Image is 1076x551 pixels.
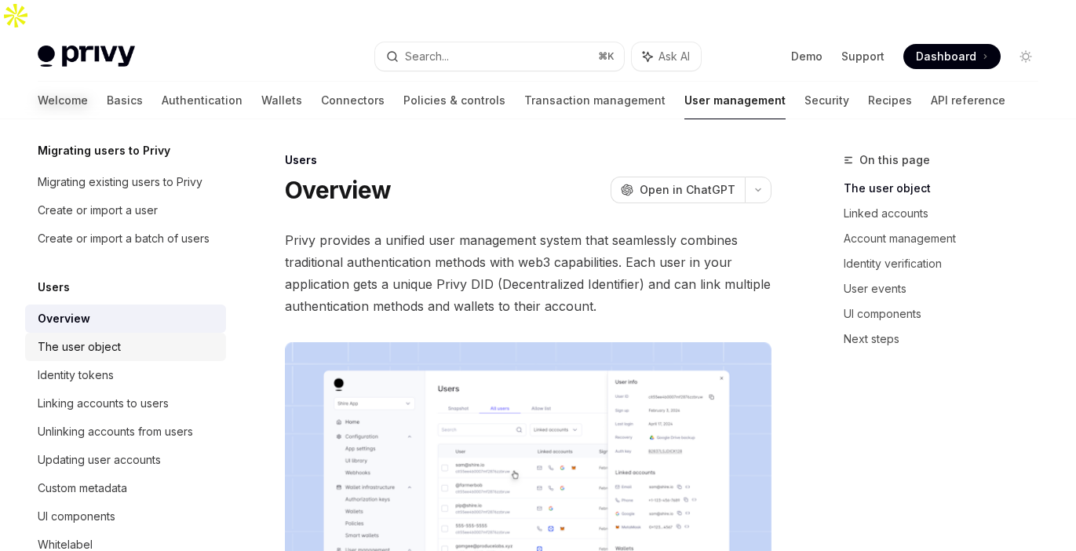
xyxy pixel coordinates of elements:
h5: Users [38,278,70,297]
div: Unlinking accounts from users [38,422,193,441]
a: UI components [844,301,1051,327]
div: UI components [38,507,115,526]
a: Basics [107,82,143,119]
a: Demo [791,49,823,64]
a: Identity tokens [25,361,226,389]
a: UI components [25,502,226,531]
a: Account management [844,226,1051,251]
span: Privy provides a unified user management system that seamlessly combines traditional authenticati... [285,229,771,317]
a: User management [684,82,786,119]
span: ⌘ K [598,50,615,63]
button: Open in ChatGPT [611,177,745,203]
a: Updating user accounts [25,446,226,474]
a: Create or import a user [25,196,226,224]
a: Policies & controls [403,82,505,119]
a: Unlinking accounts from users [25,418,226,446]
div: Identity tokens [38,366,114,385]
div: The user object [38,338,121,356]
div: Migrating existing users to Privy [38,173,202,192]
button: Toggle dark mode [1013,44,1038,69]
a: Wallets [261,82,302,119]
img: light logo [38,46,135,68]
a: Recipes [868,82,912,119]
a: Support [841,49,885,64]
div: Updating user accounts [38,451,161,469]
div: Search... [405,47,449,66]
a: Custom metadata [25,474,226,502]
a: Security [804,82,849,119]
a: Welcome [38,82,88,119]
a: Overview [25,305,226,333]
div: Linking accounts to users [38,394,169,413]
div: Users [285,152,771,168]
a: Linked accounts [844,201,1051,226]
button: Ask AI [632,42,701,71]
a: User events [844,276,1051,301]
a: Authentication [162,82,243,119]
a: API reference [931,82,1005,119]
a: Next steps [844,327,1051,352]
span: On this page [859,151,930,170]
h5: Migrating users to Privy [38,141,170,160]
h1: Overview [285,176,391,204]
a: Create or import a batch of users [25,224,226,253]
a: The user object [25,333,226,361]
div: Overview [38,309,90,328]
a: Dashboard [903,44,1001,69]
a: The user object [844,176,1051,201]
div: Create or import a user [38,201,158,220]
a: Identity verification [844,251,1051,276]
a: Transaction management [524,82,666,119]
a: Migrating existing users to Privy [25,168,226,196]
button: Search...⌘K [375,42,623,71]
span: Open in ChatGPT [640,182,735,198]
a: Connectors [321,82,385,119]
div: Custom metadata [38,479,127,498]
span: Ask AI [658,49,690,64]
span: Dashboard [916,49,976,64]
a: Linking accounts to users [25,389,226,418]
div: Create or import a batch of users [38,229,210,248]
